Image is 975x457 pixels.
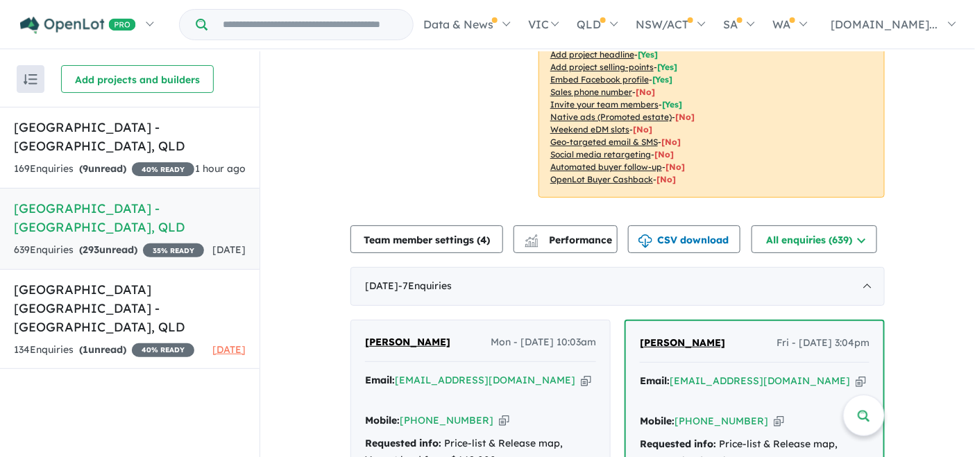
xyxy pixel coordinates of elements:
[640,335,725,352] a: [PERSON_NAME]
[550,162,662,172] u: Automated buyer follow-up
[365,437,441,449] strong: Requested info:
[20,17,136,34] img: Openlot PRO Logo White
[662,99,682,110] span: [ Yes ]
[856,374,866,388] button: Copy
[550,137,658,147] u: Geo-targeted email & SMS
[661,137,681,147] span: [No]
[24,74,37,85] img: sort.svg
[652,74,672,85] span: [ Yes ]
[365,334,450,351] a: [PERSON_NAME]
[514,225,618,253] button: Performance
[525,239,539,248] img: bar-chart.svg
[491,334,596,351] span: Mon - [DATE] 10:03am
[774,414,784,429] button: Copy
[132,162,194,176] span: 40 % READY
[752,225,877,253] button: All enquiries (639)
[350,267,885,306] div: [DATE]
[640,415,675,427] strong: Mobile:
[656,174,676,184] span: [No]
[14,118,246,155] h5: [GEOGRAPHIC_DATA] - [GEOGRAPHIC_DATA] , QLD
[636,87,655,97] span: [ No ]
[400,414,493,426] a: [PHONE_NUMBER]
[550,62,654,72] u: Add project selling-points
[638,234,652,248] img: download icon
[665,162,685,172] span: [No]
[143,243,204,257] span: 35 % READY
[395,374,575,386] a: [EMAIL_ADDRESS][DOMAIN_NAME]
[365,374,395,386] strong: Email:
[195,162,246,175] span: 1 hour ago
[654,149,674,159] span: [No]
[212,343,246,356] span: [DATE]
[132,343,194,357] span: 40 % READY
[581,373,591,388] button: Copy
[550,124,629,135] u: Weekend eDM slots
[83,243,99,256] span: 293
[480,234,486,246] span: 4
[79,343,126,356] strong: ( unread)
[777,335,870,352] span: Fri - [DATE] 3:04pm
[79,162,126,175] strong: ( unread)
[210,10,410,40] input: Try estate name, suburb, builder or developer
[83,343,88,356] span: 1
[550,112,672,122] u: Native ads (Promoted estate)
[525,234,538,242] img: line-chart.svg
[365,336,450,348] span: [PERSON_NAME]
[14,199,246,236] h5: [GEOGRAPHIC_DATA] - [GEOGRAPHIC_DATA] , QLD
[550,74,649,85] u: Embed Facebook profile
[640,336,725,349] span: [PERSON_NAME]
[14,161,194,178] div: 169 Enquir ies
[550,87,632,97] u: Sales phone number
[79,243,137,256] strong: ( unread)
[499,413,509,428] button: Copy
[14,280,246,336] h5: [GEOGRAPHIC_DATA] [GEOGRAPHIC_DATA] - [GEOGRAPHIC_DATA] , QLD
[831,17,938,31] span: [DOMAIN_NAME]...
[527,234,612,246] span: Performance
[365,414,400,426] strong: Mobile:
[550,99,659,110] u: Invite your team members
[638,49,658,60] span: [ Yes ]
[83,162,88,175] span: 9
[61,65,214,93] button: Add projects and builders
[14,342,194,359] div: 134 Enquir ies
[657,62,677,72] span: [ Yes ]
[398,279,452,292] span: - 7 Enquir ies
[640,374,670,387] strong: Email:
[212,243,246,256] span: [DATE]
[550,149,651,159] u: Social media retargeting
[350,225,503,253] button: Team member settings (4)
[640,438,716,450] strong: Requested info:
[675,112,695,122] span: [No]
[550,49,634,60] u: Add project headline
[14,242,204,259] div: 639 Enquir ies
[633,124,652,135] span: [No]
[628,225,740,253] button: CSV download
[670,374,850,387] a: [EMAIL_ADDRESS][DOMAIN_NAME]
[675,415,768,427] a: [PHONE_NUMBER]
[550,174,653,184] u: OpenLot Buyer Cashback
